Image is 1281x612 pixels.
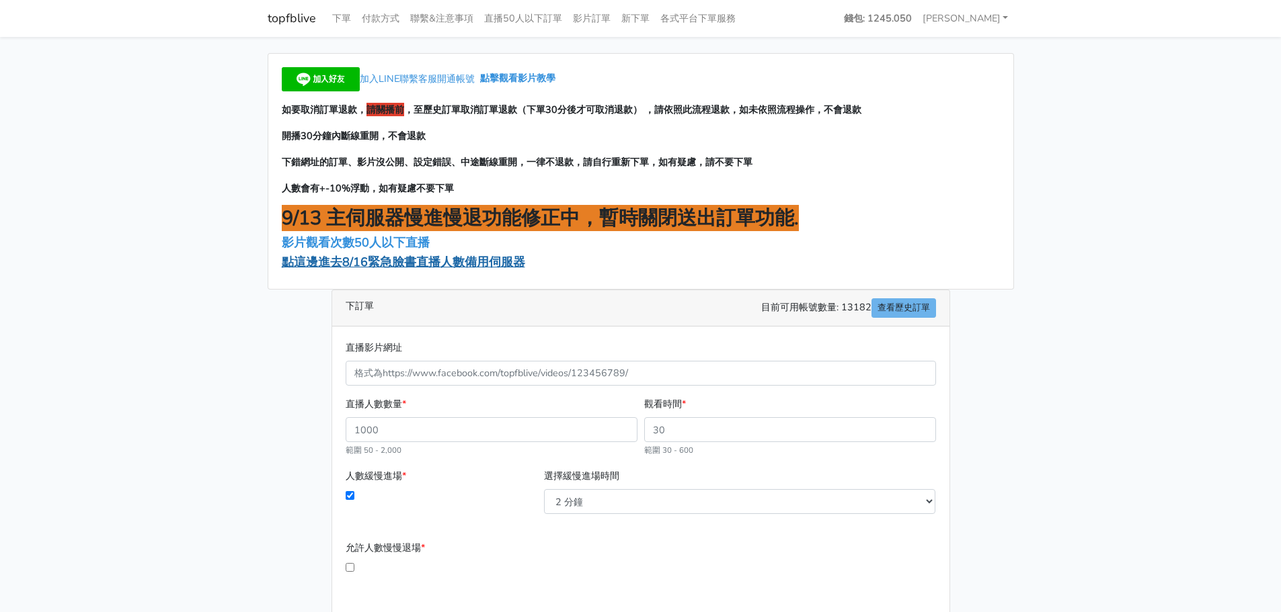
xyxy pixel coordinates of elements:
[282,181,454,195] span: 人數會有+-10%浮動，如有疑慮不要下單
[282,67,360,91] img: 加入好友
[644,396,686,412] label: 觀看時間
[366,103,404,116] span: 請關播前
[360,72,475,85] span: 加入LINE聯繫客服開通帳號
[839,5,917,32] a: 錢包: 1245.050
[282,72,480,85] a: 加入LINE聯繫客服開通帳號
[282,155,752,169] span: 下錯網址的訂單、影片沒公開、設定錯誤、中途斷線重開，一律不退款，請自行重新下單，如有疑慮，請不要下單
[479,5,568,32] a: 直播50人以下訂單
[917,5,1014,32] a: [PERSON_NAME]
[404,103,861,116] span: ，至歷史訂單取消訂單退款（下單30分後才可取消退款） ，請依照此流程退款，如未依照流程操作，不會退款
[346,540,425,556] label: 允許人數慢慢退場
[346,340,402,355] label: 直播影片網址
[568,5,616,32] a: 影片訂單
[282,234,354,251] a: 影片觀看次數
[354,234,430,251] span: 50人以下直播
[356,5,405,32] a: 付款方式
[282,205,799,231] span: 9/13 主伺服器慢進慢退功能修正中，暫時關閉送出訂單功能.
[332,290,949,326] div: 下訂單
[346,396,406,412] label: 直播人數數量
[327,5,356,32] a: 下單
[644,417,936,442] input: 30
[405,5,479,32] a: 聯繫&注意事項
[761,298,936,318] span: 目前可用帳號數量: 13182
[655,5,741,32] a: 各式平台下單服務
[268,5,316,32] a: topfblive
[282,254,525,270] a: 點這邊進去8/16緊急臉書直播人數備用伺服器
[544,468,619,484] label: 選擇緩慢進場時間
[644,445,693,455] small: 範圍 30 - 600
[346,417,637,442] input: 1000
[346,445,401,455] small: 範圍 50 - 2,000
[844,11,912,25] strong: 錢包: 1245.050
[616,5,655,32] a: 新下單
[346,361,936,386] input: 格式為https://www.facebook.com/topfblive/videos/123456789/
[282,103,366,116] span: 如要取消訂單退款，
[282,129,426,142] span: 開播30分鐘內斷線重開，不會退款
[354,234,433,251] a: 50人以下直播
[871,298,936,318] a: 查看歷史訂單
[480,72,555,85] a: 點擊觀看影片教學
[346,468,406,484] label: 人數緩慢進場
